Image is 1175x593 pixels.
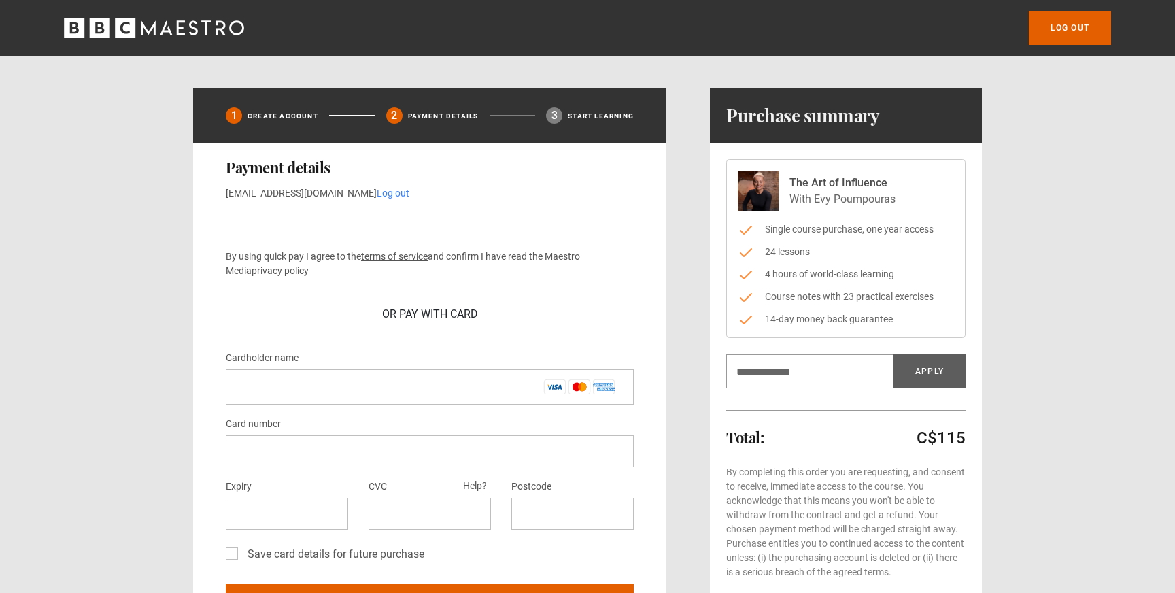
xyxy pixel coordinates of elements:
[226,107,242,124] div: 1
[64,18,244,38] svg: BBC Maestro
[226,350,299,367] label: Cardholder name
[789,191,896,207] p: With Evy Poumpouras
[369,479,387,495] label: CVC
[226,416,281,433] label: Card number
[226,250,634,278] p: By using quick pay I agree to the and confirm I have read the Maestro Media
[377,188,409,199] a: Log out
[511,479,551,495] label: Postcode
[379,507,480,520] iframe: Secure CVC input frame
[371,306,489,322] div: Or Pay With Card
[893,354,966,388] button: Apply
[237,445,623,458] iframe: Secure card number input frame
[459,477,491,495] button: Help?
[226,159,634,175] h2: Payment details
[248,111,318,121] p: Create Account
[789,175,896,191] p: The Art of Influence
[568,111,634,121] p: Start learning
[1029,11,1111,45] a: Log out
[226,186,634,201] p: [EMAIL_ADDRESS][DOMAIN_NAME]
[726,465,966,579] p: By completing this order you are requesting, and consent to receive, immediate access to the cour...
[226,479,252,495] label: Expiry
[252,265,309,276] a: privacy policy
[738,290,954,304] li: Course notes with 23 practical exercises
[386,107,403,124] div: 2
[361,251,428,262] a: terms of service
[738,245,954,259] li: 24 lessons
[226,211,634,239] iframe: Secure payment button frame
[738,222,954,237] li: Single course purchase, one year access
[917,427,966,449] p: C$115
[546,107,562,124] div: 3
[738,267,954,282] li: 4 hours of world-class learning
[726,105,879,126] h1: Purchase summary
[237,507,337,520] iframe: Secure expiration date input frame
[738,312,954,326] li: 14-day money back guarantee
[726,429,764,445] h2: Total:
[522,507,623,520] iframe: Secure postal code input frame
[242,546,424,562] label: Save card details for future purchase
[408,111,479,121] p: Payment details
